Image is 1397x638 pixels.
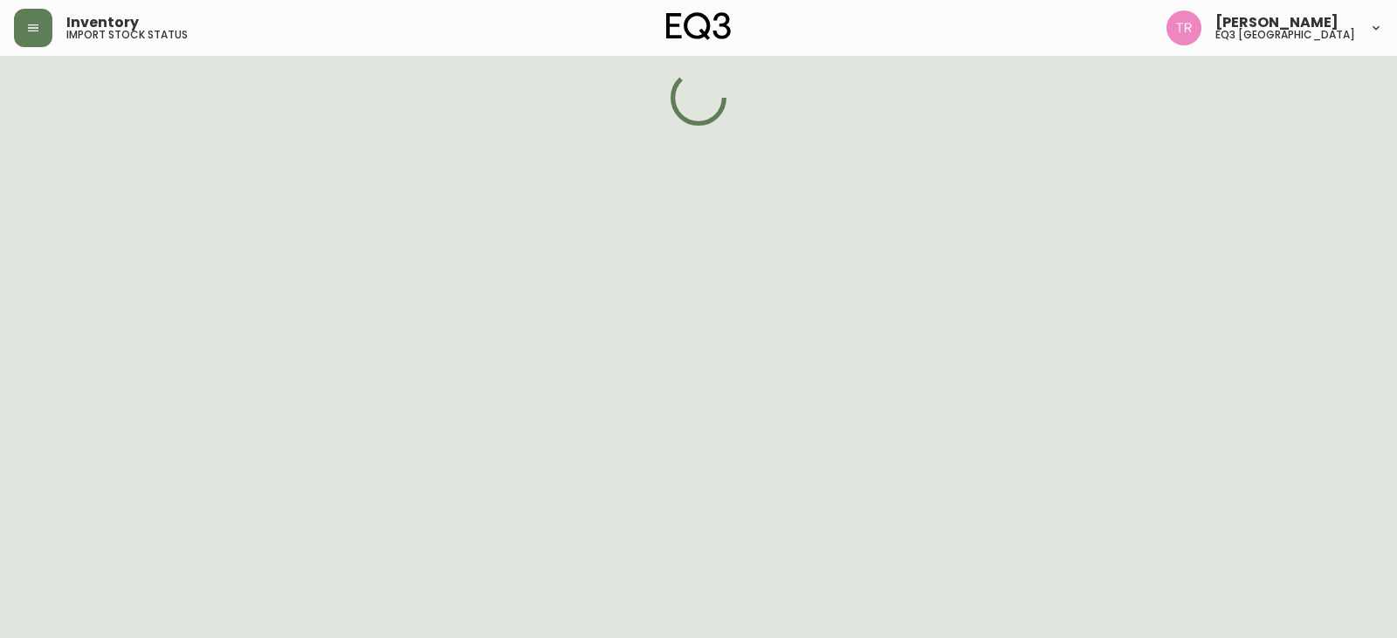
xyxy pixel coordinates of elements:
span: Inventory [66,16,139,30]
h5: import stock status [66,30,188,40]
img: logo [666,12,731,40]
h5: eq3 [GEOGRAPHIC_DATA] [1215,30,1355,40]
span: [PERSON_NAME] [1215,16,1339,30]
img: 214b9049a7c64896e5c13e8f38ff7a87 [1166,10,1201,45]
